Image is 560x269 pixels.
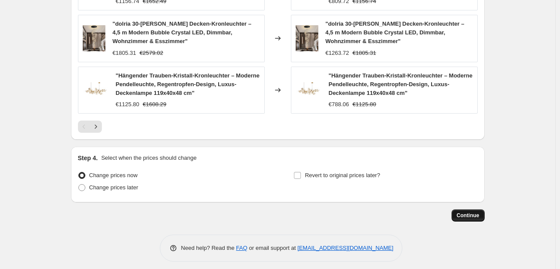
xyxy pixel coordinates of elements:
[353,100,376,109] strike: €1125.80
[325,49,349,57] div: €1263.72
[83,77,109,103] img: 6150dVkWdbL_80x.jpg
[325,20,464,44] span: "dolria 30-[PERSON_NAME] Decken-Kronleuchter – 4,5 m Modern Bubble Crystal LED, Dimmbar, Wohnzimm...
[452,209,485,222] button: Continue
[89,184,138,191] span: Change prices later
[457,212,479,219] span: Continue
[181,245,236,251] span: Need help? Read the
[247,245,297,251] span: or email support at
[78,121,102,133] nav: Pagination
[112,49,136,57] div: €1805.31
[83,25,106,51] img: 41Uw205lRXL_80x.jpg
[329,72,473,96] span: "Hängender Trauben-Kristall-Kronleuchter – Moderne Pendelleuchte, Regentropfen-Design, Luxus-Deck...
[89,172,138,178] span: Change prices now
[297,245,393,251] a: [EMAIL_ADDRESS][DOMAIN_NAME]
[101,154,196,162] p: Select when the prices should change
[329,100,349,109] div: €788.06
[139,49,163,57] strike: €2579.02
[236,245,247,251] a: FAQ
[305,172,380,178] span: Revert to original prices later?
[352,49,376,57] strike: €1805.31
[116,72,260,96] span: "Hängender Trauben-Kristall-Kronleuchter – Moderne Pendelleuchte, Regentropfen-Design, Luxus-Deck...
[116,100,139,109] div: €1125.80
[296,77,322,103] img: 6150dVkWdbL_80x.jpg
[78,154,98,162] h2: Step 4.
[296,25,319,51] img: 41Uw205lRXL_80x.jpg
[143,100,166,109] strike: €1608.29
[90,121,102,133] button: Next
[112,20,251,44] span: "dolria 30-[PERSON_NAME] Decken-Kronleuchter – 4,5 m Modern Bubble Crystal LED, Dimmbar, Wohnzimm...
